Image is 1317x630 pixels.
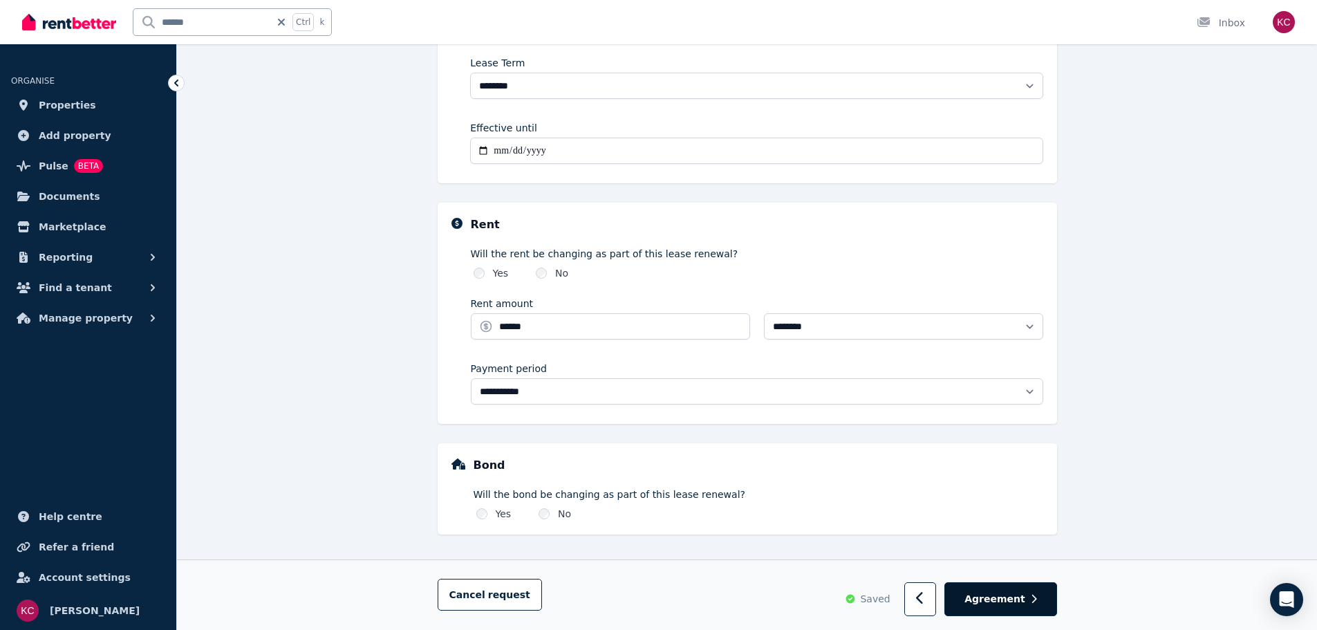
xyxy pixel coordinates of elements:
[471,247,1043,261] label: Will the rent be changing as part of this lease renewal?
[39,97,96,113] span: Properties
[555,266,568,280] label: No
[319,17,324,28] span: k
[474,457,505,474] h5: Bond
[11,183,165,210] a: Documents
[449,589,530,600] span: Cancel
[39,279,112,296] span: Find a tenant
[1270,583,1303,616] div: Open Intercom Messenger
[471,297,534,311] label: Rent amount
[11,243,165,271] button: Reporting
[438,579,542,611] button: Cancelrequest
[11,503,165,530] a: Help centre
[39,310,133,326] span: Manage property
[292,13,314,31] span: Ctrl
[471,216,500,233] h5: Rent
[496,507,512,521] label: Yes
[944,582,1056,616] button: Agreement
[11,152,165,180] a: PulseBETA
[39,188,100,205] span: Documents
[39,508,102,525] span: Help centre
[50,602,140,619] span: [PERSON_NAME]
[11,564,165,591] a: Account settings
[470,56,525,70] label: Lease Term
[964,592,1025,606] span: Agreement
[39,219,106,235] span: Marketplace
[1197,16,1245,30] div: Inbox
[39,249,93,266] span: Reporting
[11,533,165,561] a: Refer a friend
[11,122,165,149] a: Add property
[39,158,68,174] span: Pulse
[11,274,165,302] button: Find a tenant
[470,121,537,135] label: Effective until
[74,159,103,173] span: BETA
[39,127,111,144] span: Add property
[474,488,1043,501] label: Will the bond be changing as part of this lease renewal?
[39,539,114,555] span: Refer a friend
[11,91,165,119] a: Properties
[493,266,509,280] label: Yes
[860,592,890,606] span: Saved
[22,12,116,33] img: RentBetter
[471,362,547,376] label: Payment period
[11,76,55,86] span: ORGANISE
[17,600,39,622] img: Krystal Carew
[488,588,530,602] span: request
[11,213,165,241] a: Marketplace
[558,507,571,521] label: No
[1273,11,1295,33] img: Krystal Carew
[11,304,165,332] button: Manage property
[39,569,131,586] span: Account settings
